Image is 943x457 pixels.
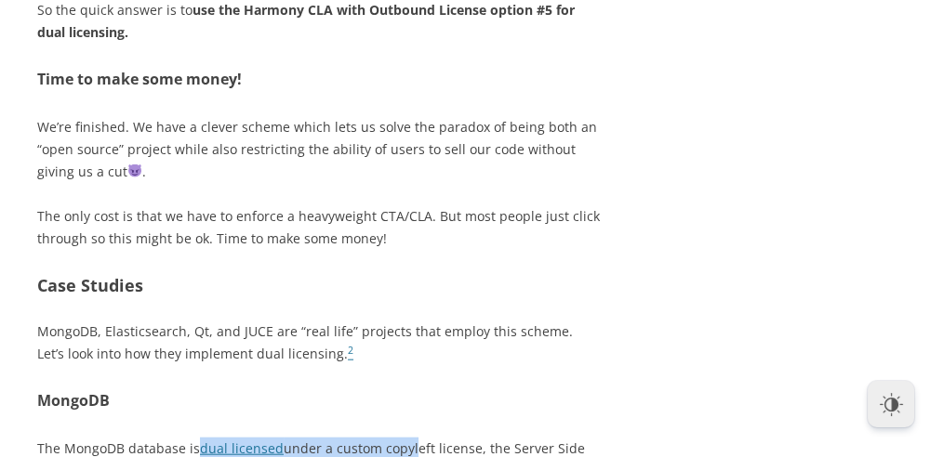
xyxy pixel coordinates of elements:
img: 😈 [128,164,141,177]
p: The only cost is that we have to enforce a heavyweight CTA/CLA. But most people just click throug... [37,205,603,250]
a: dual licensed [200,439,284,457]
h3: Time to make some money! [37,66,603,94]
h2: Case Studies [37,272,603,299]
h3: MongoDB [37,387,603,415]
strong: use the Harmony CLA with Outbound License option #5 for dual licensing. [37,1,575,41]
p: MongoDB, Elasticsearch, Qt, and JUCE are “real life” projects that employ this scheme. Let’s look... [37,320,603,365]
p: We’re finished. We have a clever scheme which lets us solve the paradox of being both an “open so... [37,116,603,183]
sup: 2 [348,344,353,357]
a: 2 [348,345,353,362]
